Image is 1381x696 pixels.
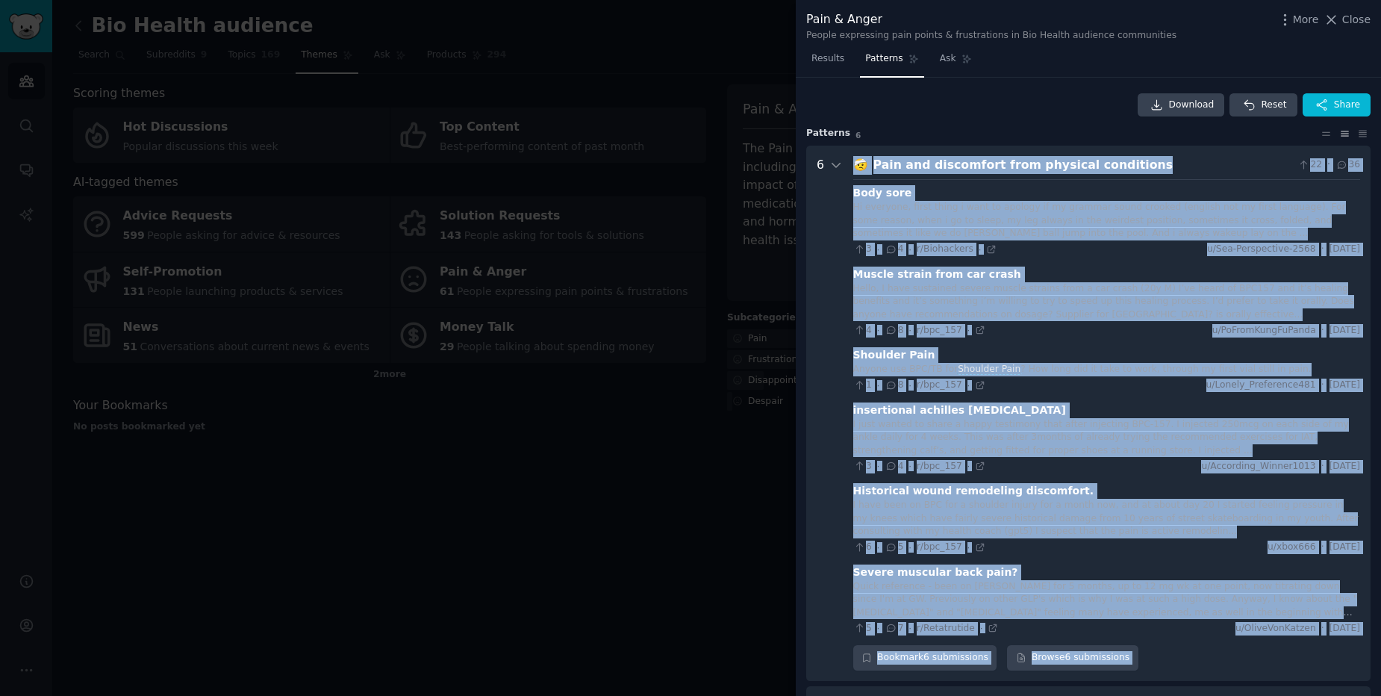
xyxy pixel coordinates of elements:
span: 🤕 [853,158,868,172]
span: Shoulder Pain [957,364,1022,375]
span: · [967,461,970,471]
span: · [877,380,879,391]
span: · [877,623,879,633]
span: · [1321,243,1324,256]
span: · [877,244,879,255]
span: u/According_Winner1013 [1201,460,1315,473]
span: r/bpc_157 [917,325,962,335]
div: Anyone use BPC/TB for ? How long did it take to work, through my first vial still in pain. [853,363,1360,376]
span: [DATE] [1329,243,1360,256]
span: [DATE] [1329,324,1360,338]
span: · [967,380,970,391]
span: r/Retatrutide [917,623,975,633]
span: r/Biohackers [917,243,973,254]
div: Body sore [853,185,912,201]
span: 8 [885,324,903,338]
span: · [877,325,879,335]
div: Shoulder Pain [853,347,935,363]
span: 7 [885,622,903,636]
span: Share [1334,99,1360,112]
div: Pain and discomfort from physical conditions [873,156,1292,175]
span: Pattern s [806,127,850,140]
div: Hi everyone, first thing i want to apology if my grammar sound crooked (english not my first lang... [853,201,1360,240]
span: r/bpc_157 [917,541,962,552]
span: · [1321,541,1324,554]
span: · [980,623,982,633]
a: Ask [935,47,977,78]
a: Results [806,47,850,78]
button: Bookmark6 submissions [853,645,997,671]
div: 6 [817,156,824,671]
button: Close [1324,12,1371,28]
span: 36 [1335,158,1360,172]
span: · [908,244,911,255]
span: u/xbox666 [1268,541,1316,554]
span: 4 [885,460,903,473]
div: Quick reference - been on [PERSON_NAME] for 5 months, up to 12 mg wk at one point, now titrating ... [853,580,1360,620]
span: u/OliveVonKatzen [1235,622,1316,636]
div: Pain & Anger [806,10,1176,29]
div: I have been on BPC for a shoulder injury for a month now, and at about day 20 I started feeling p... [853,499,1360,538]
span: · [967,325,970,335]
div: Bookmark 6 submissions [853,645,997,671]
span: 1 [853,379,872,392]
span: 4 [885,243,903,256]
span: · [908,623,911,633]
span: · [908,325,911,335]
button: Reset [1229,93,1297,117]
span: · [908,380,911,391]
div: Severe muscular back pain? [853,565,1018,580]
span: u/PoFromKungFuPanda [1212,324,1316,338]
span: u/Lonely_Preference481 [1206,379,1316,392]
span: 6 [853,541,872,554]
a: Patterns [860,47,923,78]
a: Download [1138,93,1225,117]
div: Muscle strain from car crash [853,267,1021,282]
span: r/bpc_157 [917,461,962,471]
div: Historical wound remodeling discomfort. [853,483,1094,499]
div: People expressing pain points & frustrations in Bio Health audience communities [806,29,1176,43]
span: · [979,244,981,255]
span: 8 [885,379,903,392]
span: · [1321,324,1324,338]
a: Browse6 submissions [1007,645,1138,671]
span: 5 [885,541,903,554]
span: Close [1342,12,1371,28]
span: [DATE] [1329,541,1360,554]
button: Share [1303,93,1371,117]
span: More [1293,12,1319,28]
div: Hello, I have sustained severe muscle strains from a car crash (20y M) I’ve heard of BPC157 and i... [853,282,1360,322]
span: u/Sea-Perspective-2568 [1207,243,1316,256]
span: · [1321,460,1324,473]
span: · [877,542,879,553]
span: · [908,542,911,553]
span: 4 [853,324,872,338]
span: Reset [1261,99,1286,112]
button: More [1277,12,1319,28]
div: insertional achilles [MEDICAL_DATA] [853,403,1066,418]
div: I just wanted to share a happy testimony that after injecting BPC-157. I injected 250mcg on each ... [853,418,1360,458]
span: 6 [855,131,861,140]
span: Download [1169,99,1215,112]
span: 3 [853,243,872,256]
span: · [877,461,879,471]
span: [DATE] [1329,379,1360,392]
span: · [908,461,911,471]
span: 3 [853,460,872,473]
span: · [967,542,970,553]
span: · [1321,622,1324,636]
span: [DATE] [1329,460,1360,473]
span: 22 [1297,158,1322,172]
span: · [1327,158,1330,172]
span: r/bpc_157 [917,379,962,390]
span: Results [811,52,844,66]
span: · [1321,379,1324,392]
span: [DATE] [1329,622,1360,636]
span: Ask [940,52,956,66]
span: 5 [853,622,872,636]
span: Patterns [865,52,903,66]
